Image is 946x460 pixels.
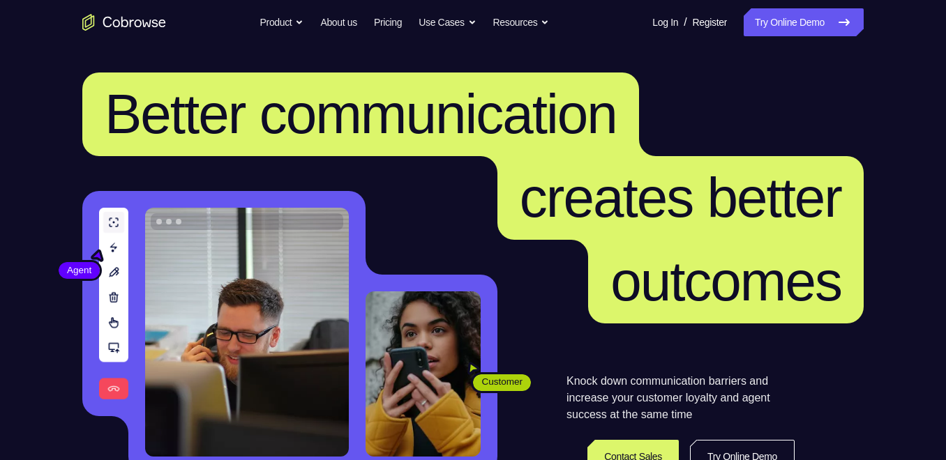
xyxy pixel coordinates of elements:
img: A customer holding their phone [366,291,481,457]
a: Pricing [374,8,402,36]
button: Use Cases [419,8,476,36]
span: outcomes [610,250,841,312]
img: A customer support agent talking on the phone [145,208,349,457]
a: Log In [652,8,678,36]
span: creates better [520,167,841,229]
span: / [684,14,686,31]
button: Resources [493,8,550,36]
p: Knock down communication barriers and increase your customer loyalty and agent success at the sam... [566,373,795,423]
a: Register [693,8,727,36]
span: Better communication [105,83,617,145]
button: Product [260,8,304,36]
a: Try Online Demo [744,8,864,36]
a: About us [320,8,356,36]
a: Go to the home page [82,14,166,31]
